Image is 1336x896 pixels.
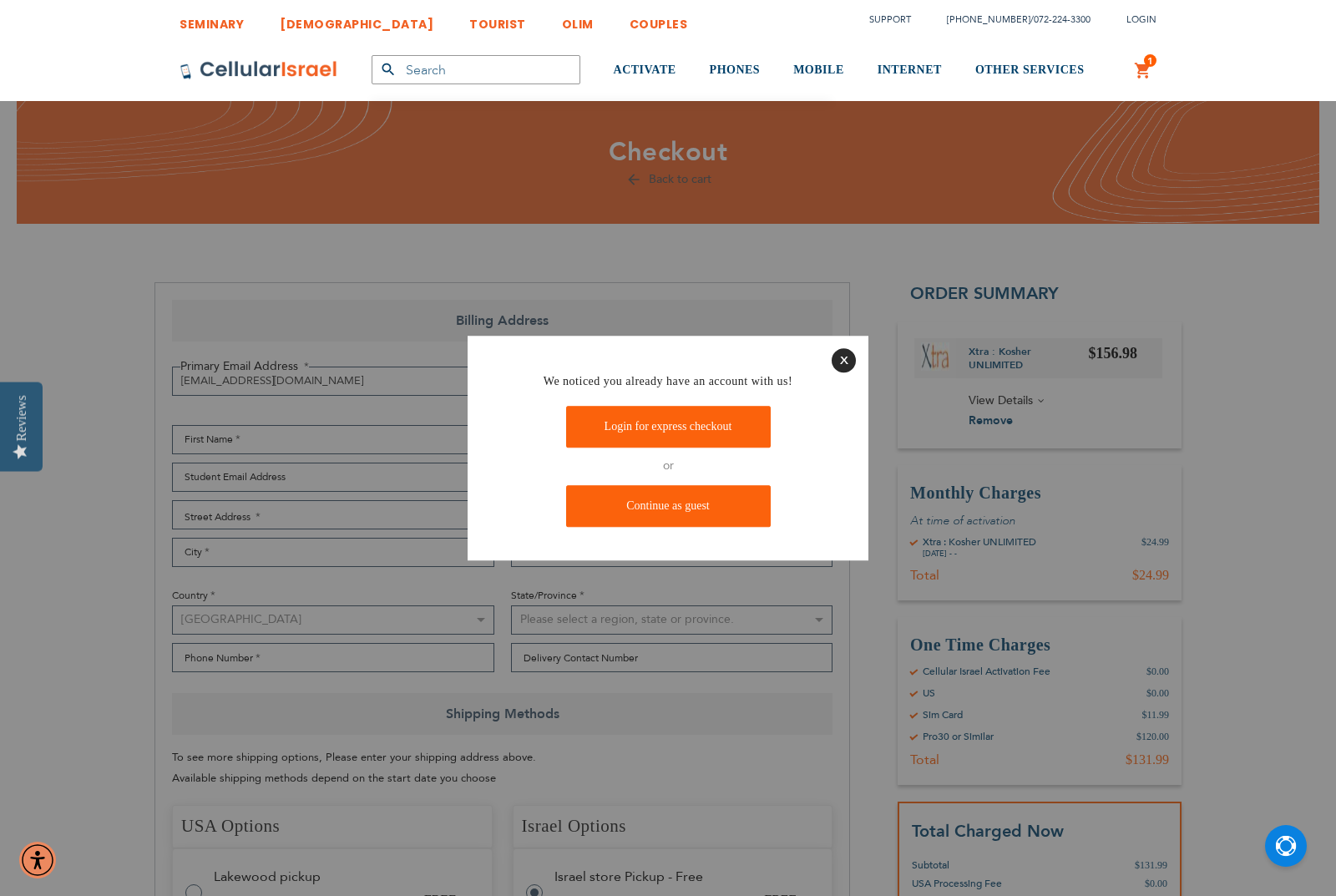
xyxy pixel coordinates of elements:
span: 1 [1147,54,1153,68]
li: / [930,8,1091,32]
span: OTHER SERVICES [975,63,1085,76]
div: Reviews [14,395,29,441]
a: INTERNET [878,39,942,102]
span: Login [1126,13,1156,26]
a: OTHER SERVICES [975,39,1085,102]
a: 1 [1134,61,1152,81]
a: [PHONE_NUMBER] [947,13,1030,26]
a: SEMINARY [180,4,244,35]
a: Login for express checkout [566,407,771,448]
span: INTERNET [878,63,942,76]
a: Continue as guest [566,485,771,527]
a: 072-224-3300 [1034,13,1091,26]
a: [DEMOGRAPHIC_DATA] [280,4,433,35]
div: Accessibility Menu [19,842,56,878]
img: Cellular Israel Logo [180,60,338,80]
p: or [480,457,856,478]
h4: We noticed you already have an account with us! [480,373,856,390]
